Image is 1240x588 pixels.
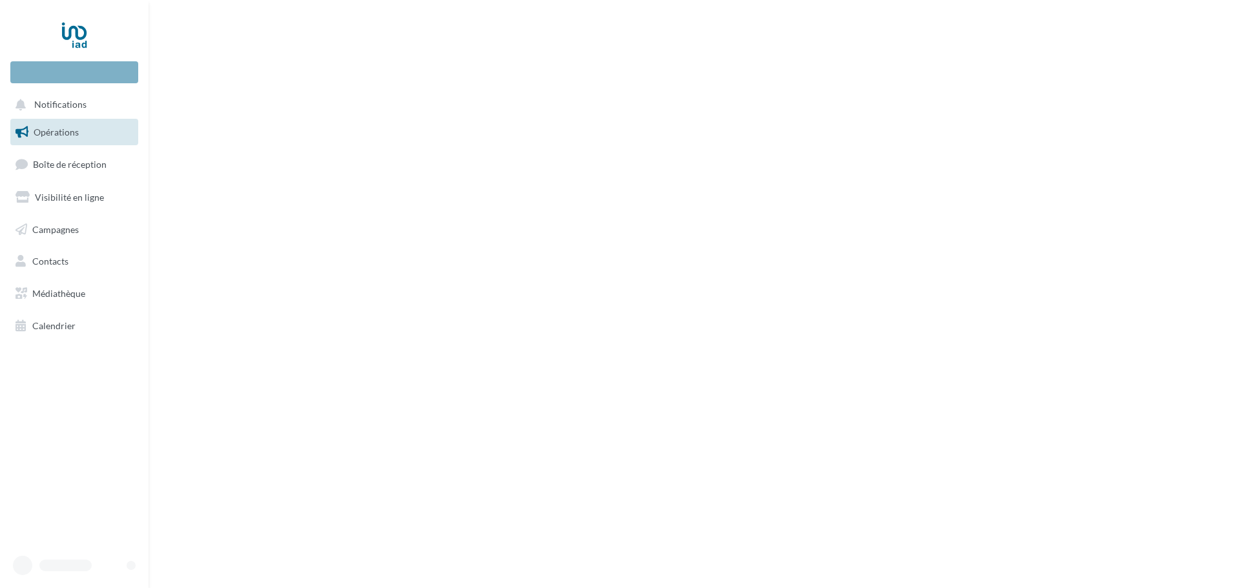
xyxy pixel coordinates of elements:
[8,119,141,146] a: Opérations
[8,280,141,307] a: Médiathèque
[33,159,107,170] span: Boîte de réception
[34,99,87,110] span: Notifications
[8,216,141,243] a: Campagnes
[32,320,76,331] span: Calendrier
[8,312,141,340] a: Calendrier
[32,288,85,299] span: Médiathèque
[35,192,104,203] span: Visibilité en ligne
[32,223,79,234] span: Campagnes
[32,256,68,267] span: Contacts
[8,150,141,178] a: Boîte de réception
[34,127,79,137] span: Opérations
[8,248,141,275] a: Contacts
[10,61,138,83] div: Nouvelle campagne
[8,184,141,211] a: Visibilité en ligne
